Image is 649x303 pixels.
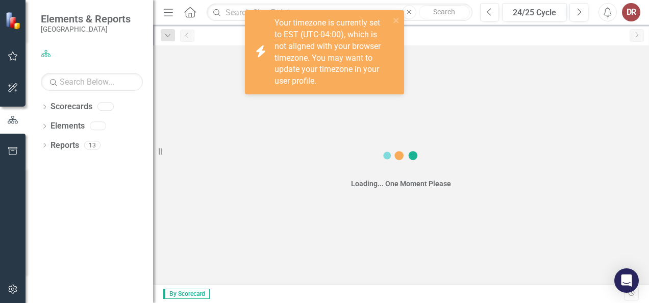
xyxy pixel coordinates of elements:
small: [GEOGRAPHIC_DATA] [41,25,131,33]
a: Elements [51,120,85,132]
button: close [393,14,400,26]
button: 24/25 Cycle [502,3,567,21]
div: 13 [84,141,101,149]
span: Elements & Reports [41,13,131,25]
button: DR [622,3,640,21]
div: Open Intercom Messenger [614,268,639,293]
button: Search [419,5,470,19]
img: ClearPoint Strategy [5,12,23,30]
span: By Scorecard [163,289,210,299]
span: Search [433,8,455,16]
input: Search Below... [41,73,143,91]
div: Your timezone is currently set to EST (UTC-04:00), which is not aligned with your browser timezon... [274,17,390,87]
a: Scorecards [51,101,92,113]
a: Reports [51,140,79,151]
div: Loading... One Moment Please [351,179,451,189]
input: Search ClearPoint... [207,4,472,21]
div: 24/25 Cycle [506,7,563,19]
